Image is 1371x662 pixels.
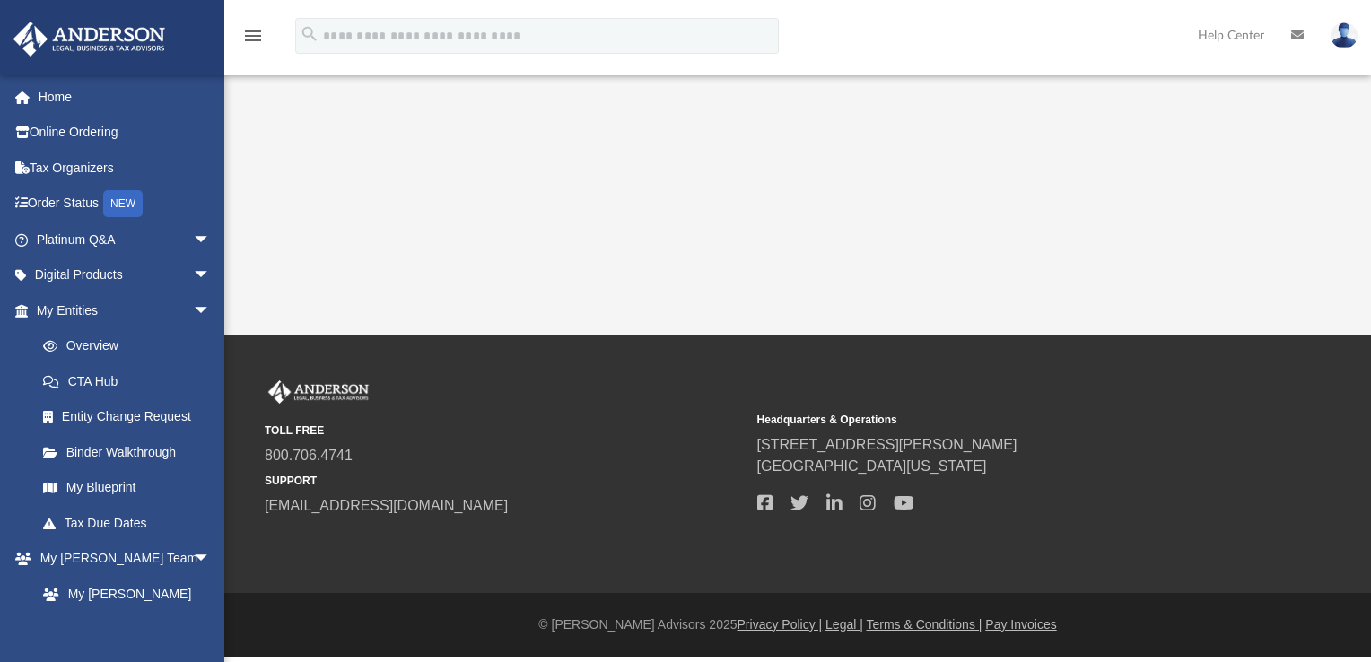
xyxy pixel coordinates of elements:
div: NEW [103,190,143,217]
a: Entity Change Request [25,399,238,435]
small: SUPPORT [265,473,745,489]
span: arrow_drop_down [193,292,229,329]
i: search [300,24,319,44]
a: [EMAIL_ADDRESS][DOMAIN_NAME] [265,498,508,513]
a: Home [13,79,238,115]
a: [STREET_ADDRESS][PERSON_NAME] [757,437,1017,452]
a: My [PERSON_NAME] Team [25,576,220,633]
a: My [PERSON_NAME] Teamarrow_drop_down [13,541,229,577]
a: Pay Invoices [985,617,1056,632]
img: Anderson Advisors Platinum Portal [265,380,372,404]
span: arrow_drop_down [193,257,229,294]
small: Headquarters & Operations [757,412,1237,428]
a: Tax Due Dates [25,505,238,541]
div: © [PERSON_NAME] Advisors 2025 [224,615,1371,634]
a: My Entitiesarrow_drop_down [13,292,238,328]
a: Binder Walkthrough [25,434,238,470]
a: Legal | [825,617,863,632]
a: Order StatusNEW [13,186,238,222]
a: Digital Productsarrow_drop_down [13,257,238,293]
img: Anderson Advisors Platinum Portal [8,22,170,57]
a: 800.706.4741 [265,448,353,463]
a: Platinum Q&Aarrow_drop_down [13,222,238,257]
a: CTA Hub [25,363,238,399]
a: Overview [25,328,238,364]
i: menu [242,25,264,47]
a: menu [242,34,264,47]
a: Privacy Policy | [738,617,823,632]
span: arrow_drop_down [193,222,229,258]
small: TOLL FREE [265,422,745,439]
img: User Pic [1331,22,1358,48]
a: My Blueprint [25,470,229,506]
span: arrow_drop_down [193,541,229,578]
a: Terms & Conditions | [867,617,982,632]
a: Online Ordering [13,115,238,151]
a: [GEOGRAPHIC_DATA][US_STATE] [757,458,987,474]
a: Tax Organizers [13,150,238,186]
